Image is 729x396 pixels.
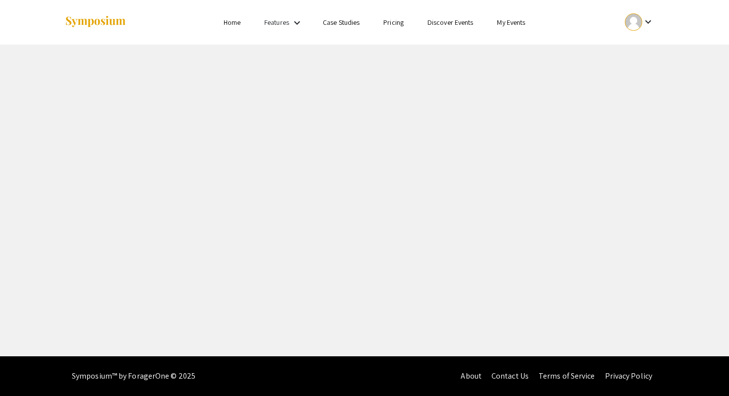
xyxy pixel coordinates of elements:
[72,356,195,396] div: Symposium™ by ForagerOne © 2025
[614,11,665,33] button: Expand account dropdown
[491,371,529,381] a: Contact Us
[291,17,303,29] mat-icon: Expand Features list
[642,16,654,28] mat-icon: Expand account dropdown
[461,371,482,381] a: About
[427,18,474,27] a: Discover Events
[64,15,126,29] img: Symposium by ForagerOne
[264,18,289,27] a: Features
[497,18,525,27] a: My Events
[605,371,652,381] a: Privacy Policy
[224,18,241,27] a: Home
[539,371,595,381] a: Terms of Service
[383,18,404,27] a: Pricing
[323,18,360,27] a: Case Studies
